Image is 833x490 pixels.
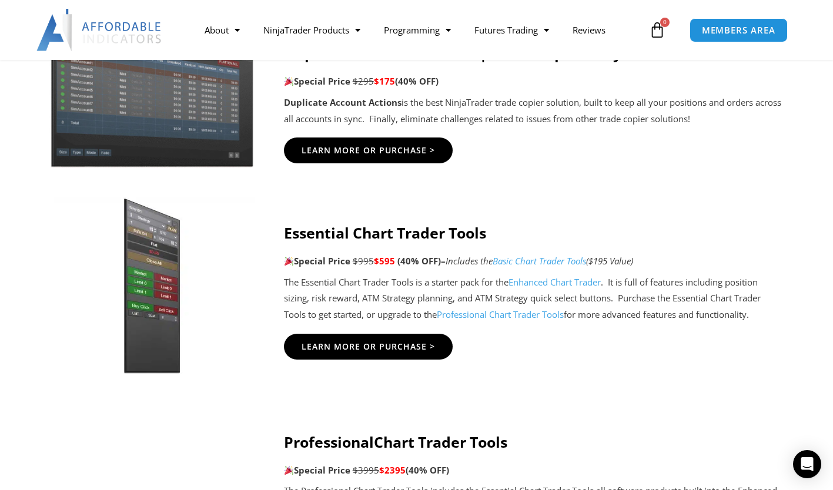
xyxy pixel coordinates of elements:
[49,197,255,374] img: Essential-Chart-Trader-Toolsjpg | Affordable Indicators – NinjaTrader
[284,433,784,451] h4: Professional
[660,18,670,27] span: 0
[374,75,395,87] span: $175
[193,16,646,43] nav: Menu
[284,255,350,267] strong: Special Price
[690,18,788,42] a: MEMBERS AREA
[463,16,561,43] a: Futures Trading
[509,276,601,288] a: Enhanced Chart Trader
[284,96,402,108] strong: Duplicate Account Actions
[284,137,453,163] a: Learn More Or Purchase >
[49,4,255,167] img: Screenshot 2024-08-26 15414455555 | Affordable Indicators – NinjaTrader
[284,464,350,476] strong: Special Price
[406,464,449,476] b: (40% OFF)
[395,75,439,87] b: (40% OFF)
[374,432,507,452] strong: Chart Trader Tools
[284,75,350,87] strong: Special Price
[284,95,784,127] p: is the best NinjaTrader trade copier solution, built to keep all your positions and orders across...
[374,255,395,267] span: $595
[353,464,379,476] span: $3995
[379,464,406,476] span: $2395
[353,255,374,267] span: $995
[193,16,252,43] a: About
[285,466,293,475] img: 🎉
[285,77,293,86] img: 🎉
[302,146,435,155] span: Learn More Or Purchase >
[284,274,784,324] p: The Essential Chart Trader Tools is a starter pack for the . It is full of features including pos...
[285,257,293,266] img: 🎉
[793,450,821,478] div: Open Intercom Messenger
[441,255,446,267] strong: –
[702,26,775,35] span: MEMBERS AREA
[493,255,586,267] a: Basic Chart Trader Tools
[372,16,463,43] a: Programming
[353,75,374,87] span: $295
[631,13,683,47] a: 0
[446,255,633,267] i: Includes the ($195 Value)
[302,343,435,351] span: Learn More Or Purchase >
[284,334,453,360] a: Learn More Or Purchase >
[284,223,486,243] strong: Essential Chart Trader Tools
[252,16,372,43] a: NinjaTrader Products
[437,308,564,320] a: Professional Chart Trader Tools
[561,16,617,43] a: Reviews
[397,255,446,267] b: (40% OFF)
[36,9,163,51] img: LogoAI | Affordable Indicators – NinjaTrader
[284,44,784,62] h4: Duplicate Account Actions | Trade Copier Only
